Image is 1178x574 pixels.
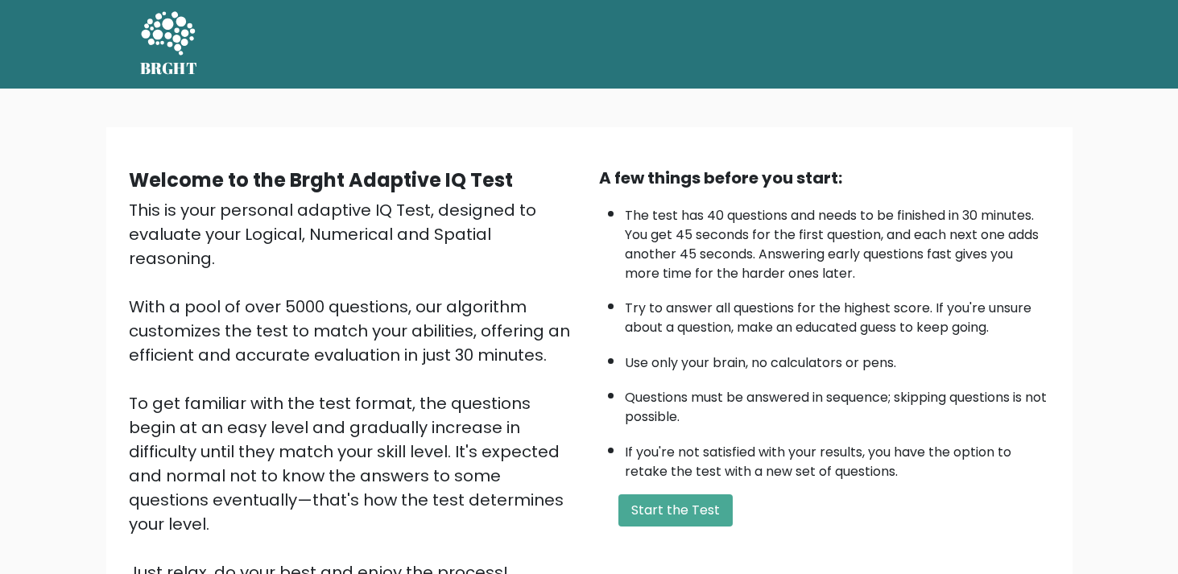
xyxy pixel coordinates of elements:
[625,198,1050,283] li: The test has 40 questions and needs to be finished in 30 minutes. You get 45 seconds for the firs...
[625,345,1050,373] li: Use only your brain, no calculators or pens.
[625,380,1050,427] li: Questions must be answered in sequence; skipping questions is not possible.
[625,291,1050,337] li: Try to answer all questions for the highest score. If you're unsure about a question, make an edu...
[129,167,513,193] b: Welcome to the Brght Adaptive IQ Test
[140,6,198,82] a: BRGHT
[618,494,733,527] button: Start the Test
[599,166,1050,190] div: A few things before you start:
[625,435,1050,481] li: If you're not satisfied with your results, you have the option to retake the test with a new set ...
[140,59,198,78] h5: BRGHT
